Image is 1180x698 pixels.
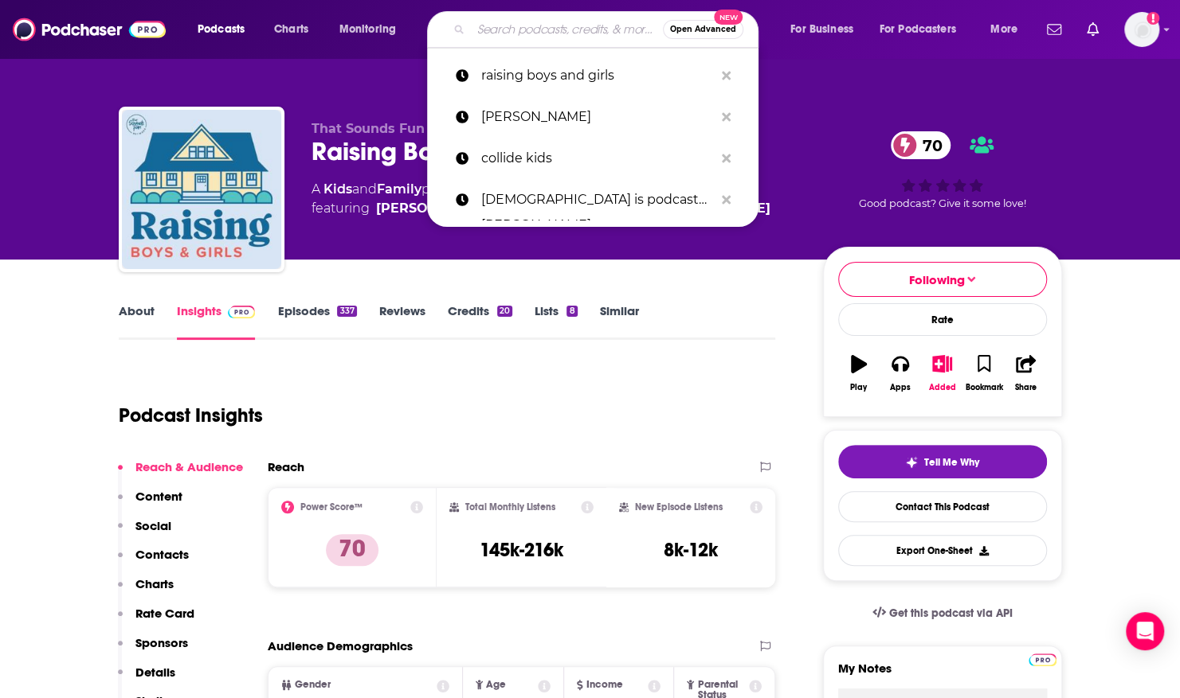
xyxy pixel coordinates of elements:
[312,121,487,136] span: That Sounds Fun Network
[118,547,189,576] button: Contacts
[838,535,1047,566] button: Export One-Sheet
[326,534,378,566] p: 70
[377,181,421,197] a: Family
[635,501,723,513] h2: New Episode Listens
[337,306,356,317] div: 337
[118,489,182,518] button: Content
[1126,612,1164,650] div: Open Intercom Messenger
[118,576,174,606] button: Charts
[838,661,1047,688] label: My Notes
[891,131,951,159] a: 70
[850,383,867,392] div: Play
[135,459,243,474] p: Reach & Audience
[264,17,318,42] a: Charts
[838,303,1047,336] div: Rate
[838,445,1047,478] button: tell me why sparkleTell Me Why
[1147,12,1159,25] svg: Add a profile image
[177,303,256,340] a: InsightsPodchaser Pro
[481,55,714,96] p: raising boys and girls
[118,606,194,635] button: Rate Card
[535,303,577,340] a: Lists8
[860,594,1025,633] a: Get this podcast via API
[880,345,921,402] button: Apps
[198,18,245,41] span: Podcasts
[1080,16,1105,43] a: Show notifications dropdown
[471,17,663,42] input: Search podcasts, credits, & more...
[13,14,166,45] img: Podchaser - Follow, Share and Rate Podcasts
[480,538,563,562] h3: 145k-216k
[379,303,425,340] a: Reviews
[118,665,175,694] button: Details
[869,17,979,42] button: open menu
[118,518,171,548] button: Social
[924,456,979,469] span: Tell Me Why
[323,181,352,197] a: Kids
[119,303,155,340] a: About
[1029,651,1057,666] a: Pro website
[600,303,639,340] a: Similar
[1124,12,1159,47] img: User Profile
[352,181,377,197] span: and
[779,17,873,42] button: open menu
[880,18,956,41] span: For Podcasters
[890,383,911,392] div: Apps
[586,680,623,690] span: Income
[965,383,1002,392] div: Bookmark
[990,18,1017,41] span: More
[1015,383,1037,392] div: Share
[295,680,331,690] span: Gender
[664,538,718,562] h3: 8k-12k
[119,404,263,427] h1: Podcast Insights
[566,306,577,317] div: 8
[448,303,512,340] a: Credits20
[963,345,1005,402] button: Bookmark
[481,179,714,220] p: jesus is podcast andrew
[339,18,396,41] span: Monitoring
[481,96,714,138] p: janet parshall
[909,272,965,287] span: Following
[921,345,962,402] button: Added
[823,121,1062,220] div: 70Good podcast? Give it some love!
[118,635,188,665] button: Sponsors
[838,491,1047,522] a: Contact This Podcast
[300,501,363,513] h2: Power Score™
[135,576,174,591] p: Charts
[714,10,743,25] span: New
[376,199,490,218] div: [PERSON_NAME]
[1124,12,1159,47] span: Logged in as ShellB
[312,180,770,218] div: A podcast
[427,179,759,220] a: [DEMOGRAPHIC_DATA] is podcast [PERSON_NAME]
[268,638,413,653] h2: Audience Demographics
[135,606,194,621] p: Rate Card
[277,303,356,340] a: Episodes337
[312,199,770,218] span: featuring
[274,18,308,41] span: Charts
[486,680,506,690] span: Age
[442,11,774,48] div: Search podcasts, credits, & more...
[228,306,256,318] img: Podchaser Pro
[135,489,182,504] p: Content
[888,606,1012,620] span: Get this podcast via API
[1029,653,1057,666] img: Podchaser Pro
[481,138,714,179] p: collide kids
[929,383,956,392] div: Added
[838,345,880,402] button: Play
[135,547,189,562] p: Contacts
[1041,16,1068,43] a: Show notifications dropdown
[427,138,759,179] a: collide kids
[663,20,743,39] button: Open AdvancedNew
[790,18,853,41] span: For Business
[905,456,918,469] img: tell me why sparkle
[135,665,175,680] p: Details
[427,96,759,138] a: [PERSON_NAME]
[135,635,188,650] p: Sponsors
[122,110,281,269] img: Raising Boys & Girls
[497,306,512,317] div: 20
[186,17,265,42] button: open menu
[1124,12,1159,47] button: Show profile menu
[838,262,1047,297] button: Following
[135,518,171,533] p: Social
[907,131,951,159] span: 70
